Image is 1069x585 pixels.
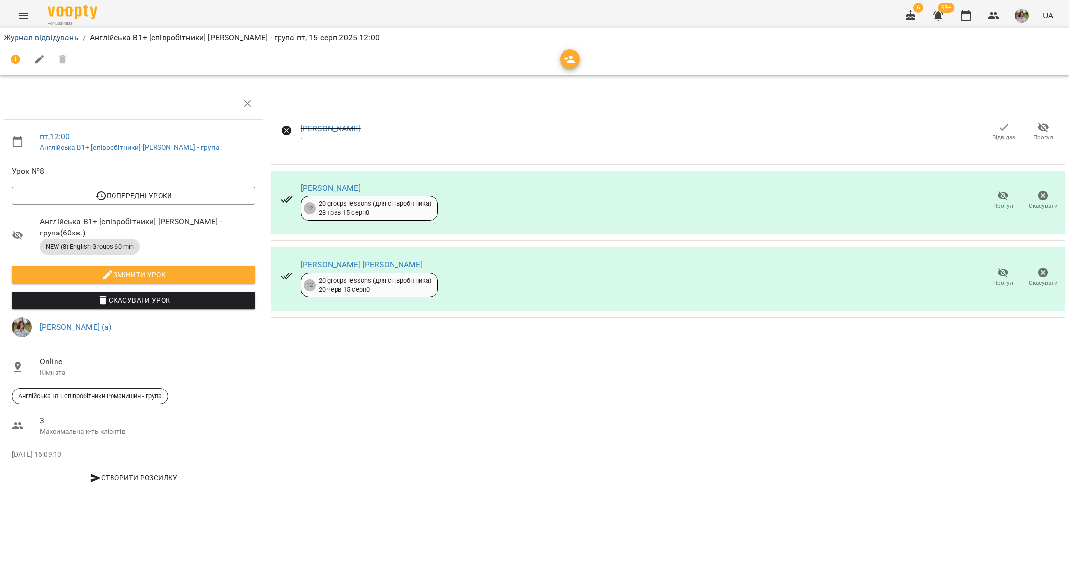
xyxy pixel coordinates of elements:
[1029,279,1058,287] span: Скасувати
[301,183,361,193] a: [PERSON_NAME]
[12,388,168,404] div: Англійська В1+ співробітники Романишин - група
[304,279,316,291] div: 12
[40,322,112,332] a: [PERSON_NAME] (а)
[301,124,361,133] a: [PERSON_NAME]
[1039,6,1057,25] button: UA
[993,279,1013,287] span: Прогул
[319,276,431,294] div: 20 groups lessons (для співробітника) 20 черв - 15 серп 0
[12,292,255,309] button: Скасувати Урок
[12,187,255,205] button: Попередні уроки
[20,190,247,202] span: Попередні уроки
[40,216,255,239] span: Англійська В1+ [співробітники] [PERSON_NAME] - група ( 60 хв. )
[12,4,36,28] button: Menu
[1029,202,1058,210] span: Скасувати
[1043,10,1053,21] span: UA
[4,32,1065,44] nav: breadcrumb
[301,135,361,141] div: -
[90,32,380,44] p: Англійська В1+ [співробітники] [PERSON_NAME] - група пт, 15 серп 2025 12:00
[20,269,247,281] span: Змінити урок
[319,199,431,218] div: 20 groups lessons (для співробітника) 28 трав - 15 серп 0
[993,202,1013,210] span: Прогул
[12,165,255,177] span: Урок №8
[12,450,255,460] p: [DATE] 16:09:10
[983,187,1023,215] button: Прогул
[83,32,86,44] li: /
[983,263,1023,291] button: Прогул
[40,143,219,151] a: Англійська В1+ [співробітники] [PERSON_NAME] - група
[20,294,247,306] span: Скасувати Урок
[301,260,423,269] a: [PERSON_NAME] [PERSON_NAME]
[40,132,70,141] a: пт , 12:00
[12,469,255,487] button: Створити розсилку
[12,266,255,284] button: Змінити урок
[12,317,32,337] img: 2afcea6c476e385b61122795339ea15c.jpg
[913,3,923,13] span: 6
[1023,187,1063,215] button: Скасувати
[40,427,255,437] p: Максимальна к-ть клієнтів
[984,118,1023,146] button: Відвідав
[1033,133,1053,142] span: Прогул
[304,202,316,214] div: 12
[1023,118,1063,146] button: Прогул
[48,20,97,27] span: For Business
[992,133,1015,142] span: Відвідав
[48,5,97,19] img: Voopty Logo
[1023,263,1063,291] button: Скасувати
[40,356,255,368] span: Online
[938,3,955,13] span: 99+
[4,33,79,42] a: Журнал відвідувань
[12,392,168,401] span: Англійська В1+ співробітники Романишин - група
[16,472,251,484] span: Створити розсилку
[40,242,140,251] span: NEW (8) English Groups 60 min
[40,415,255,427] span: 3
[1015,9,1029,23] img: 2afcea6c476e385b61122795339ea15c.jpg
[40,368,255,378] p: Кімната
